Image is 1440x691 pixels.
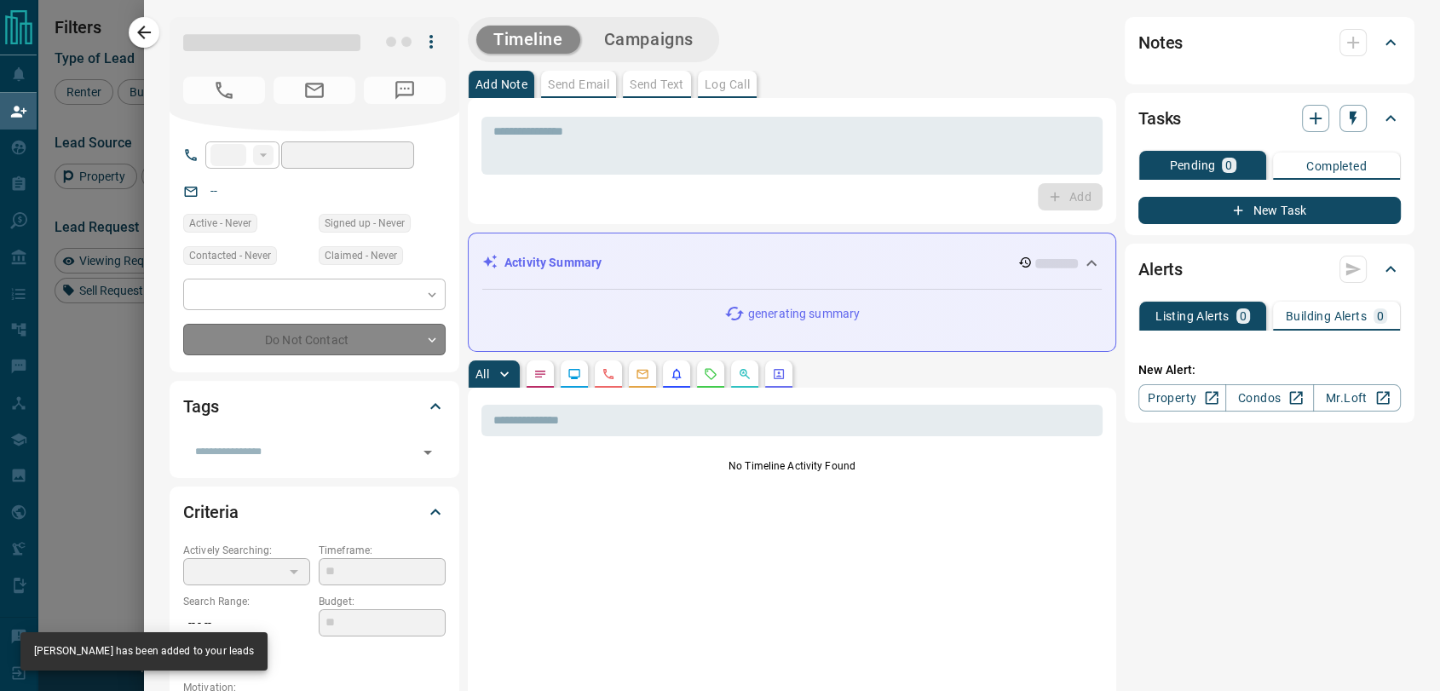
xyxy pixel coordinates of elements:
[1138,29,1183,56] h2: Notes
[1138,249,1401,290] div: Alerts
[364,77,446,104] span: No Number
[1169,159,1215,171] p: Pending
[748,305,860,323] p: generating summary
[183,498,239,526] h2: Criteria
[210,184,217,198] a: --
[772,367,786,381] svg: Agent Actions
[183,492,446,533] div: Criteria
[533,367,547,381] svg: Notes
[587,26,711,54] button: Campaigns
[1138,197,1401,224] button: New Task
[482,247,1102,279] div: Activity Summary
[274,77,355,104] span: No Email
[183,543,310,558] p: Actively Searching:
[1138,22,1401,63] div: Notes
[183,393,218,420] h2: Tags
[1306,160,1367,172] p: Completed
[1155,310,1230,322] p: Listing Alerts
[183,594,310,609] p: Search Range:
[567,367,581,381] svg: Lead Browsing Activity
[1138,384,1226,412] a: Property
[325,247,397,264] span: Claimed - Never
[704,367,717,381] svg: Requests
[319,594,446,609] p: Budget:
[183,386,446,427] div: Tags
[1138,98,1401,139] div: Tasks
[481,458,1103,474] p: No Timeline Activity Found
[475,368,489,380] p: All
[1138,256,1183,283] h2: Alerts
[183,646,446,661] p: Areas Searched:
[1377,310,1384,322] p: 0
[1313,384,1401,412] a: Mr.Loft
[602,367,615,381] svg: Calls
[738,367,752,381] svg: Opportunities
[636,367,649,381] svg: Emails
[1286,310,1367,322] p: Building Alerts
[319,543,446,558] p: Timeframe:
[189,215,251,232] span: Active - Never
[1225,384,1313,412] a: Condos
[183,324,446,355] div: Do Not Contact
[183,609,310,637] p: -- - --
[1138,105,1181,132] h2: Tasks
[34,637,254,665] div: [PERSON_NAME] has been added to your leads
[670,367,683,381] svg: Listing Alerts
[504,254,602,272] p: Activity Summary
[416,441,440,464] button: Open
[476,26,580,54] button: Timeline
[475,78,527,90] p: Add Note
[1138,361,1401,379] p: New Alert:
[1225,159,1232,171] p: 0
[189,247,271,264] span: Contacted - Never
[325,215,405,232] span: Signed up - Never
[183,77,265,104] span: No Number
[1240,310,1247,322] p: 0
